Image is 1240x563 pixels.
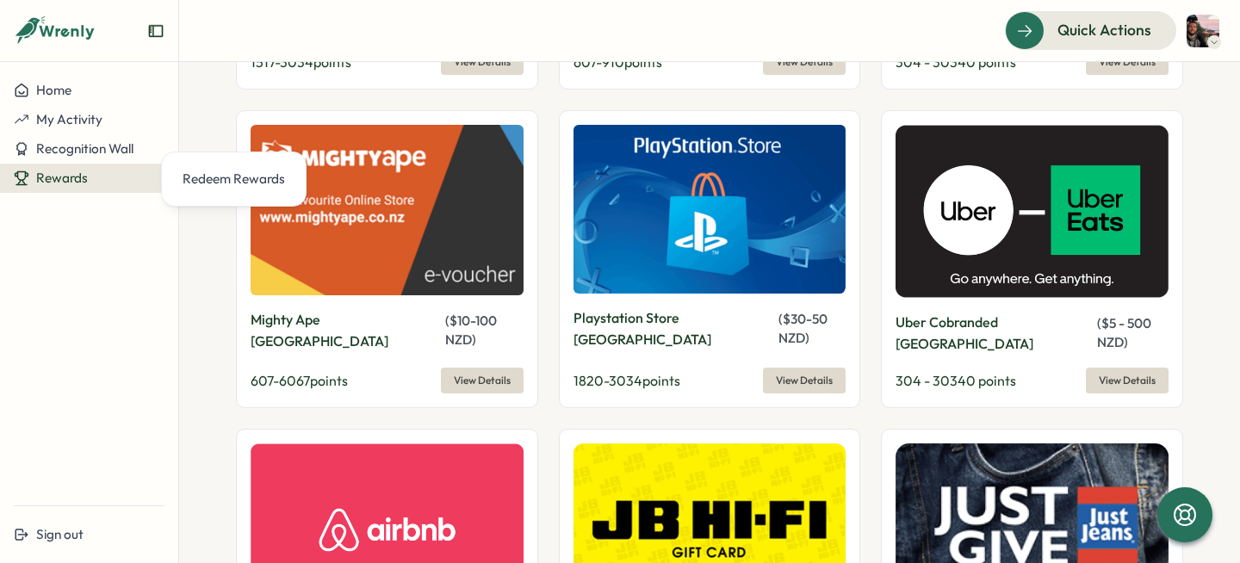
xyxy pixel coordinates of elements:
button: View Details [441,49,524,75]
span: 304 - 30340 points [896,372,1016,389]
span: View Details [1099,368,1156,393]
span: Quick Actions [1057,19,1151,41]
button: View Details [1086,368,1169,393]
span: Rewards [36,170,88,186]
img: Uber Cobranded New Zealand [896,125,1169,298]
button: View Details [763,49,846,75]
p: Mighty Ape [GEOGRAPHIC_DATA] [251,309,442,352]
span: Sign out [36,526,84,542]
button: View Details [763,368,846,393]
span: View Details [454,368,511,393]
span: ( $ 5 - 500 NZD ) [1097,315,1151,350]
img: Ryan O'Neill [1187,15,1219,47]
span: My Activity [36,111,102,127]
img: Mighty Ape New Zealand [251,125,524,295]
span: 607 - 6067 points [251,372,348,389]
span: 1517 - 3034 points [251,53,351,71]
img: Playstation Store New Zealand [573,125,846,294]
span: ( $ 30 - 50 NZD ) [778,311,828,346]
span: View Details [776,50,833,74]
div: Redeem Rewards [183,170,285,189]
span: 607 - 910 points [573,53,662,71]
a: Redeem Rewards [176,163,292,195]
span: ( $ 10 - 100 NZD ) [445,312,497,348]
button: View Details [441,368,524,393]
span: View Details [454,50,511,74]
span: Home [36,82,71,98]
span: 1820 - 3034 points [573,372,680,389]
button: Quick Actions [1005,11,1176,49]
span: 304 - 30340 points [896,53,1016,71]
button: View Details [1086,49,1169,75]
span: Recognition Wall [36,140,133,157]
p: Uber Cobranded [GEOGRAPHIC_DATA] [896,312,1094,355]
button: Expand sidebar [147,22,164,40]
p: Playstation Store [GEOGRAPHIC_DATA] [573,307,775,350]
span: View Details [776,368,833,393]
span: View Details [1099,50,1156,74]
